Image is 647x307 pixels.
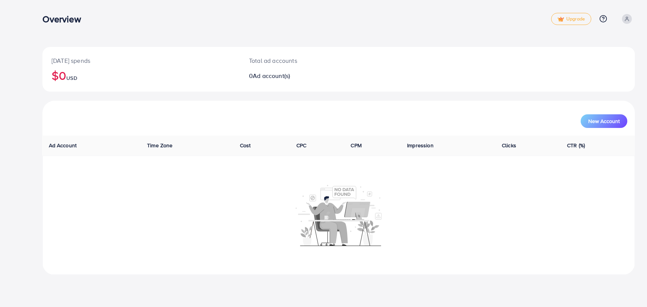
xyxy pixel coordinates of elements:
img: No account [296,184,382,246]
span: New Account [588,118,620,124]
span: Upgrade [558,16,585,22]
p: Total ad accounts [249,56,379,65]
h2: 0 [249,72,379,79]
span: Ad Account [49,142,77,149]
p: [DATE] spends [52,56,231,65]
a: tickUpgrade [551,13,591,25]
h3: Overview [42,14,87,25]
span: CPM [351,142,361,149]
span: Impression [407,142,434,149]
h2: $0 [52,68,231,83]
span: CTR (%) [567,142,585,149]
span: USD [66,74,77,82]
span: Cost [240,142,251,149]
img: tick [558,17,564,22]
span: Clicks [502,142,516,149]
span: CPC [296,142,306,149]
button: New Account [581,114,627,128]
span: Time Zone [147,142,172,149]
span: Ad account(s) [253,72,290,80]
